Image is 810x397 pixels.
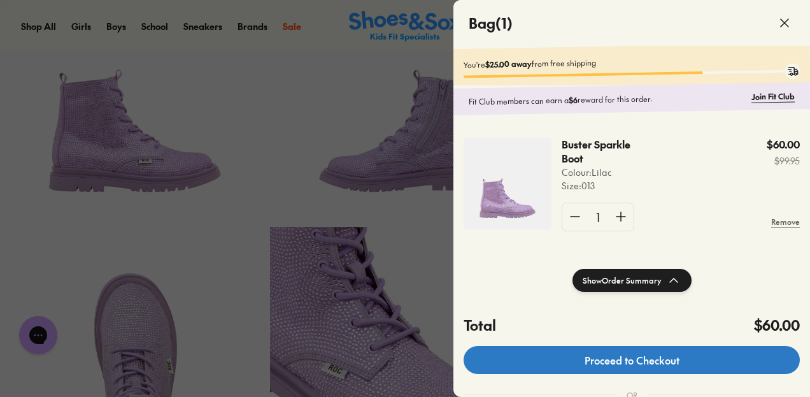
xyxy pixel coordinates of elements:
[562,138,636,166] p: Buster Sparkle Boot
[572,269,692,292] button: ShowOrder Summary
[464,138,551,229] img: 4-532181.jpg
[754,315,800,336] h4: $60.00
[562,179,655,192] p: Size : 013
[469,91,746,108] p: Fit Club members can earn a reward for this order.
[464,346,800,374] a: Proceed to Checkout
[588,203,608,231] div: 1
[767,138,800,152] p: $60.00
[6,4,45,43] button: Open gorgias live chat
[485,59,532,69] b: $25.00 away
[751,90,795,103] a: Join Fit Club
[569,94,578,105] b: $6
[469,13,513,34] h4: Bag ( 1 )
[767,154,800,168] s: $99.95
[562,166,655,179] p: Colour: Lilac
[464,53,800,70] p: You're from free shipping
[464,315,496,336] h4: Total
